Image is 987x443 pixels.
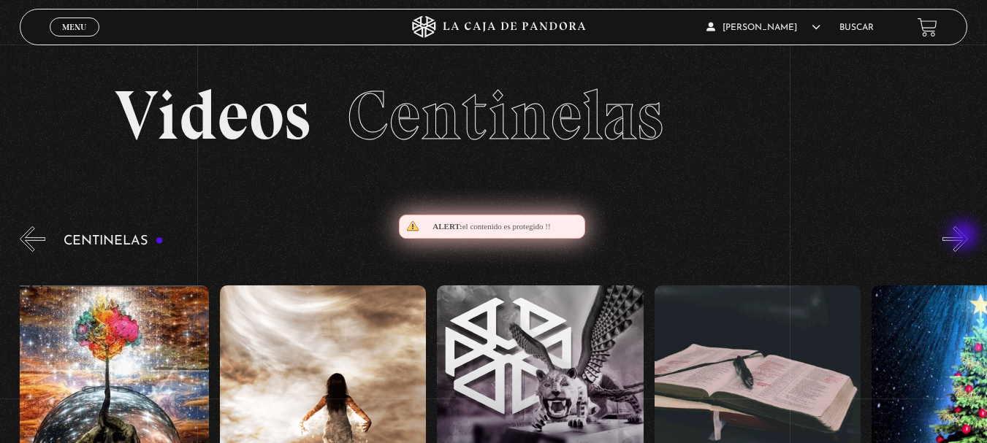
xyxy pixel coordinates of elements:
[399,215,585,239] div: el contenido es protegido !!
[115,81,873,150] h2: Videos
[432,222,462,231] span: Alert:
[64,234,164,248] h3: Centinelas
[57,35,91,45] span: Cerrar
[347,74,663,157] span: Centinelas
[20,226,45,252] button: Previous
[839,23,874,32] a: Buscar
[942,226,968,252] button: Next
[62,23,86,31] span: Menu
[706,23,820,32] span: [PERSON_NAME]
[918,18,937,37] a: View your shopping cart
